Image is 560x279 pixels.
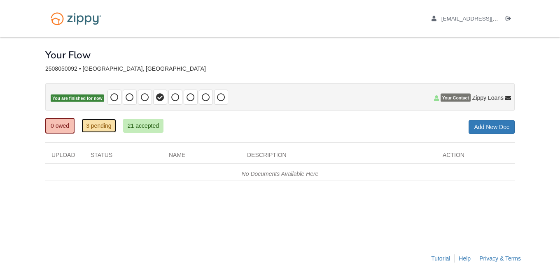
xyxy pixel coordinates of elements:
[45,65,515,72] div: 2508050092 • [GEOGRAPHIC_DATA], [GEOGRAPHIC_DATA]
[472,94,504,102] span: Zippy Loans
[436,151,515,163] div: Action
[432,16,536,24] a: edit profile
[82,119,116,133] a: 3 pending
[441,16,536,22] span: amacias131991@gmail.com
[84,151,163,163] div: Status
[45,8,107,29] img: Logo
[242,171,319,177] em: No Documents Available Here
[459,255,471,262] a: Help
[431,255,450,262] a: Tutorial
[241,151,436,163] div: Description
[479,255,521,262] a: Privacy & Terms
[45,118,75,134] a: 0 owed
[163,151,241,163] div: Name
[123,119,163,133] a: 21 accepted
[469,120,515,134] a: Add New Doc
[51,95,104,102] span: You are finished for now
[441,94,471,102] span: Your Contact
[45,50,91,60] h1: Your Flow
[506,16,515,24] a: Log out
[45,151,84,163] div: Upload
